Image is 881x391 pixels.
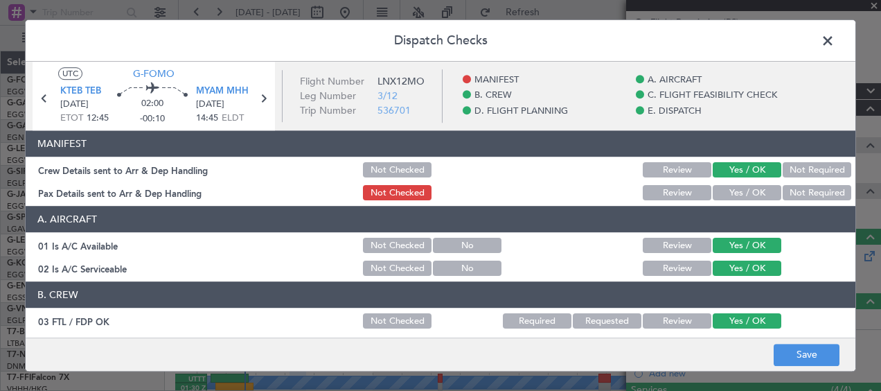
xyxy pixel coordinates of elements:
span: C. FLIGHT FEASIBILITY CHECK [648,89,777,103]
button: Review [643,314,711,329]
button: Review [643,238,711,254]
button: Save [774,344,839,366]
button: Yes / OK [713,238,781,254]
button: Yes / OK [713,163,781,178]
button: Review [643,163,711,178]
button: Review [643,186,711,201]
button: Review [643,261,711,277]
button: Yes / OK [713,314,781,329]
button: Not Required [783,186,851,201]
button: Not Required [783,163,851,178]
button: Yes / OK [713,186,781,201]
span: E. DISPATCH [648,105,702,119]
button: Requested [573,314,641,329]
span: A. AIRCRAFT [648,73,702,87]
button: Yes / OK [713,261,781,277]
header: Dispatch Checks [26,20,855,62]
